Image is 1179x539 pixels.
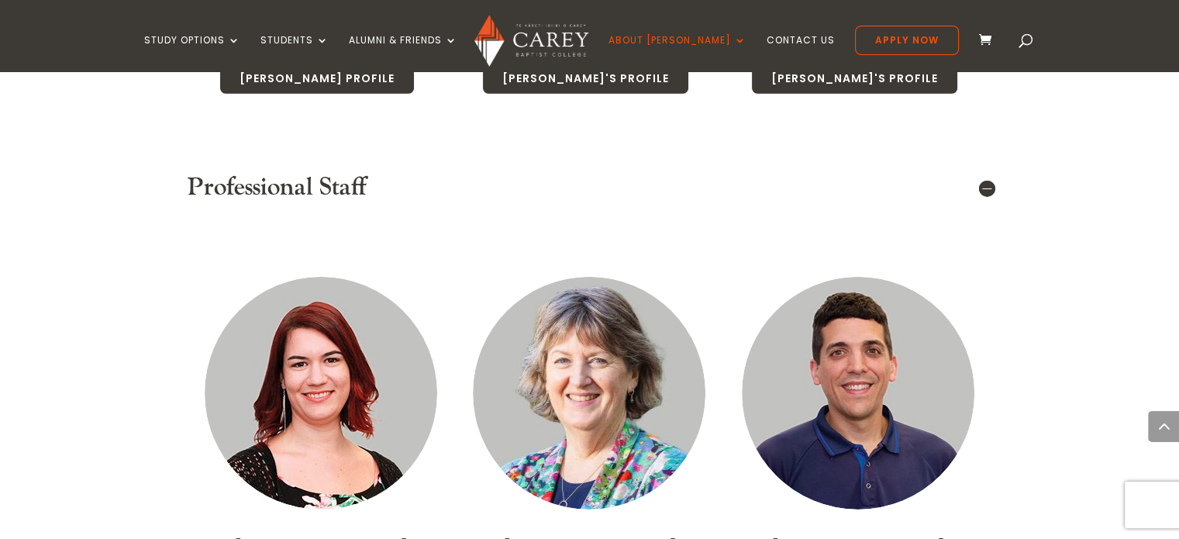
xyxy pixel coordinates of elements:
[751,63,958,95] a: [PERSON_NAME]'s Profile
[474,15,588,67] img: Carey Baptist College
[219,63,415,95] a: [PERSON_NAME] Profile
[608,35,746,71] a: About [PERSON_NAME]
[482,63,689,95] a: [PERSON_NAME]'s Profile
[767,35,835,71] a: Contact Us
[260,35,329,71] a: Students
[349,35,457,71] a: Alumni & Friends
[855,26,959,55] a: Apply Now
[144,35,240,71] a: Study Options
[187,173,993,202] h5: Professional Staff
